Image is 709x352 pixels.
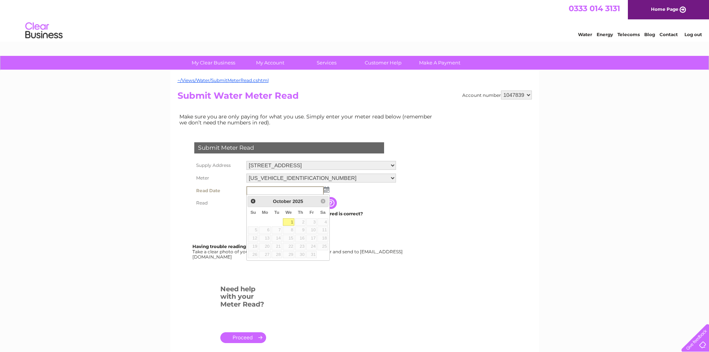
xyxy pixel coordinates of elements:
[192,172,245,184] th: Meter
[220,332,266,343] a: .
[192,184,245,197] th: Read Date
[192,197,245,209] th: Read
[462,91,532,99] div: Account number
[250,210,256,215] span: Sunday
[283,218,295,226] a: 1
[192,244,276,249] b: Having trouble reading your meter?
[293,199,303,204] span: 2025
[262,210,268,215] span: Monday
[644,32,655,37] a: Blog
[569,4,620,13] a: 0333 014 3131
[409,56,470,70] a: Make A Payment
[617,32,640,37] a: Telecoms
[684,32,702,37] a: Log out
[298,210,303,215] span: Thursday
[239,56,301,70] a: My Account
[25,19,63,42] img: logo.png
[192,159,245,172] th: Supply Address
[183,56,244,70] a: My Clear Business
[250,198,256,204] span: Prev
[178,77,269,83] a: ~/Views/Water/SubmitMeterRead.cshtml
[578,32,592,37] a: Water
[324,187,329,193] img: ...
[273,199,291,204] span: October
[320,210,326,215] span: Saturday
[274,210,279,215] span: Tuesday
[285,210,292,215] span: Wednesday
[296,56,357,70] a: Services
[179,4,531,36] div: Clear Business is a trading name of Verastar Limited (registered in [GEOGRAPHIC_DATA] No. 3667643...
[249,197,257,206] a: Prev
[325,197,338,209] input: Information
[192,244,404,259] div: Take a clear photo of your readings, tell us which supply it's for and send to [EMAIL_ADDRESS][DO...
[597,32,613,37] a: Energy
[660,32,678,37] a: Contact
[220,284,266,312] h3: Need help with your Meter Read?
[245,209,398,219] td: Are you sure the read you have entered is correct?
[310,210,314,215] span: Friday
[178,91,532,105] h2: Submit Water Meter Read
[194,142,384,153] div: Submit Meter Read
[178,112,438,127] td: Make sure you are only paying for what you use. Simply enter your meter read below (remember we d...
[352,56,414,70] a: Customer Help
